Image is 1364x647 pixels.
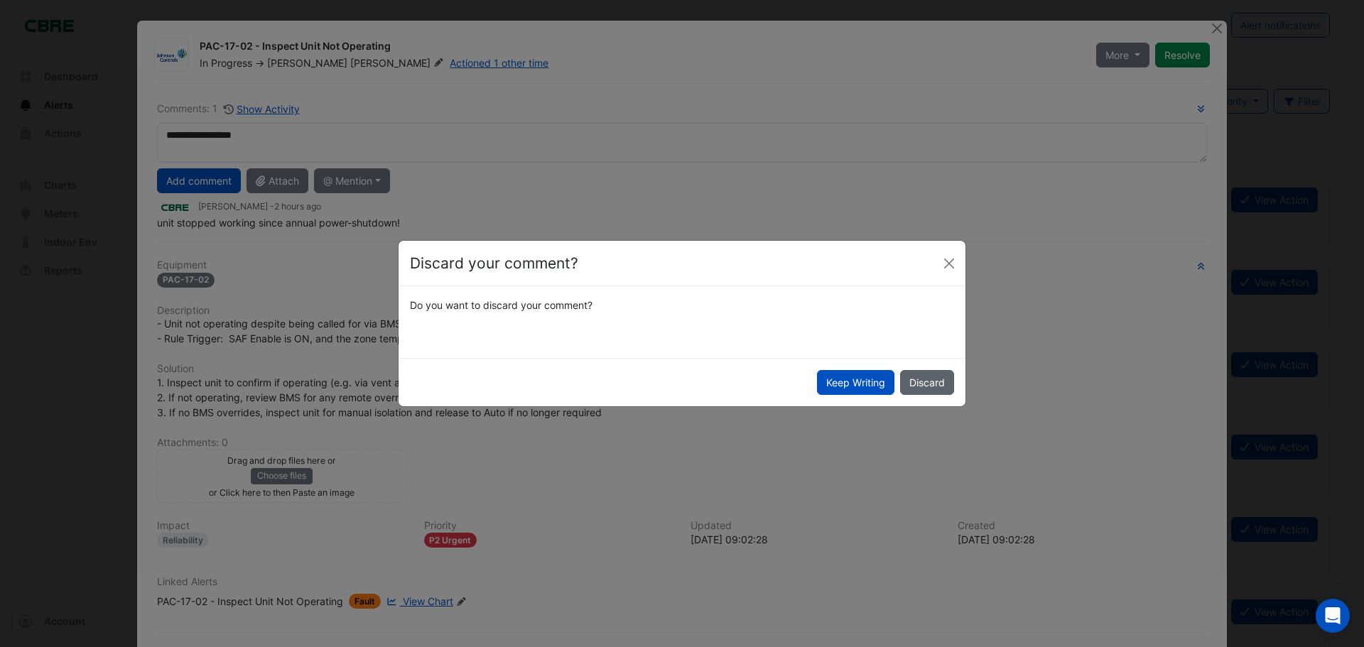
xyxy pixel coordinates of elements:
button: Discard [900,370,954,395]
button: Close [938,253,960,274]
div: Open Intercom Messenger [1316,599,1350,633]
div: Do you want to discard your comment? [401,298,963,312]
button: Keep Writing [817,370,894,395]
h4: Discard your comment? [410,252,578,275]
